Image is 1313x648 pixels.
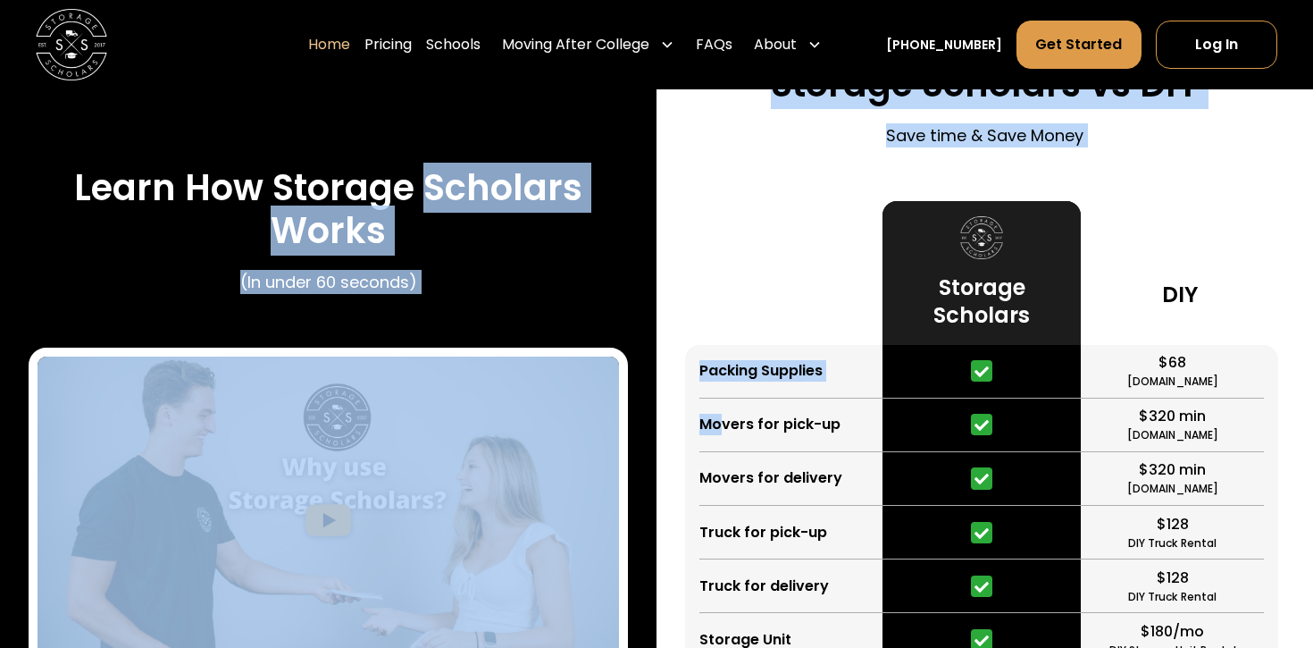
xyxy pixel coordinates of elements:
h3: Storage Scholars [897,274,1066,330]
div: [DOMAIN_NAME] [1127,374,1218,390]
a: FAQs [696,20,732,70]
div: $68 [1158,352,1186,374]
div: Moving After College [502,34,649,55]
div: Movers for delivery [699,467,842,489]
a: Home [308,20,350,70]
div: About [754,34,797,55]
div: [DOMAIN_NAME] [1127,481,1218,497]
div: Moving After College [495,20,682,70]
div: $320 min [1139,459,1206,481]
div: Truck for delivery [699,576,829,597]
img: Storage Scholars main logo [36,9,107,80]
img: Storage Scholars logo. [960,216,1003,259]
a: home [36,9,107,80]
a: Log In [1156,21,1277,69]
a: Get Started [1016,21,1141,69]
div: Movers for pick-up [699,414,840,435]
a: Schools [426,20,481,70]
p: Save time & Save Money [886,123,1083,147]
a: Pricing [364,20,412,70]
h3: DIY [1162,281,1198,308]
h3: Storage Scholars vs DIY [771,63,1200,105]
div: $180/mo [1141,621,1204,643]
div: [DOMAIN_NAME] [1127,427,1218,443]
h3: Learn How Storage Scholars Works [29,166,628,252]
div: Truck for pick-up [699,522,827,543]
p: (In under 60 seconds) [240,270,417,294]
div: Packing Supplies [699,360,823,382]
div: DIY Truck Rental [1128,535,1217,551]
a: [PHONE_NUMBER] [886,36,1002,55]
div: $128 [1157,514,1189,535]
div: DIY Truck Rental [1128,589,1217,605]
div: About [747,20,829,70]
div: $128 [1157,568,1189,589]
div: $320 min [1139,406,1206,427]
